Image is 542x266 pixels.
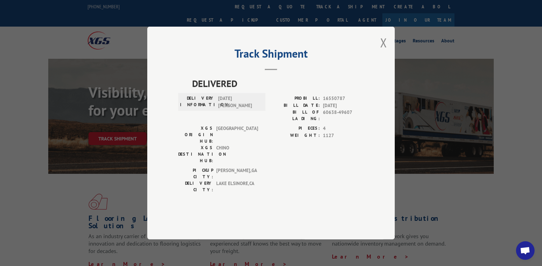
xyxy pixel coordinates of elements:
label: WEIGHT: [271,132,320,139]
label: BILL OF LADING: [271,109,320,122]
span: CHINO [216,144,258,164]
button: Close modal [380,34,387,51]
h2: Track Shipment [178,49,364,61]
label: PICKUP CITY: [178,167,213,180]
span: LAKE ELSINORE , CA [216,180,258,193]
label: BILL DATE: [271,102,320,109]
div: Open chat [516,241,535,260]
span: [PERSON_NAME] , GA [216,167,258,180]
span: 60638-49607 [323,109,364,122]
span: [DATE] [323,102,364,109]
label: DELIVERY CITY: [178,180,213,193]
span: [DATE] [PERSON_NAME] [218,95,260,109]
span: [GEOGRAPHIC_DATA] [216,125,258,144]
span: DELIVERED [192,76,364,90]
span: 16550787 [323,95,364,102]
label: PIECES: [271,125,320,132]
span: 1127 [323,132,364,139]
label: PROBILL: [271,95,320,102]
label: XGS DESTINATION HUB: [178,144,213,164]
label: XGS ORIGIN HUB: [178,125,213,144]
label: DELIVERY INFORMATION: [180,95,215,109]
span: 4 [323,125,364,132]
